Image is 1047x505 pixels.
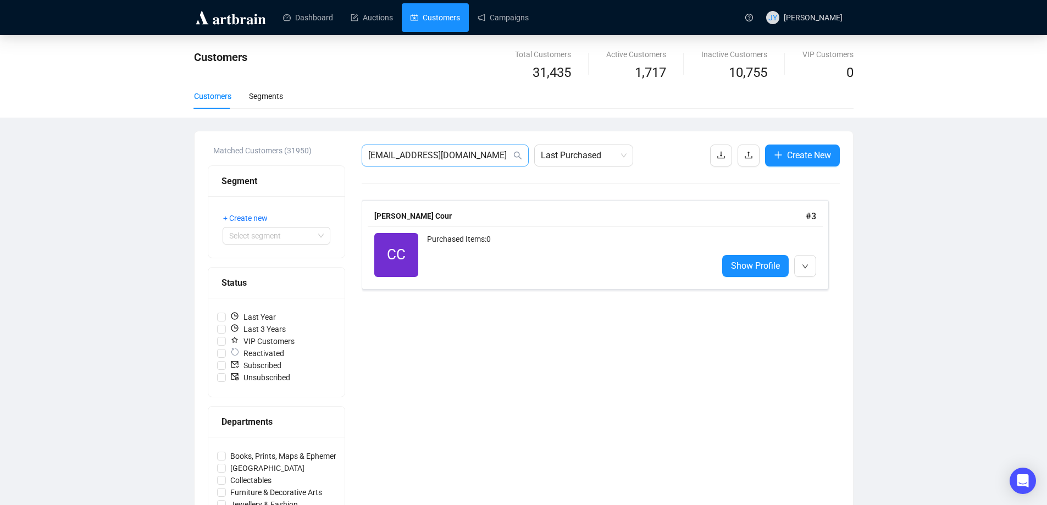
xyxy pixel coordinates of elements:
span: CC [387,243,406,266]
span: 1,717 [635,63,666,84]
div: Status [221,276,331,290]
div: Total Customers [515,48,571,60]
button: + Create new [223,209,276,227]
span: [PERSON_NAME] [784,13,843,22]
span: [GEOGRAPHIC_DATA] [226,462,309,474]
div: [PERSON_NAME] Cour [374,210,806,222]
span: down [802,263,808,270]
span: Last Purchased [541,145,627,166]
a: Dashboard [283,3,333,32]
span: question-circle [745,14,753,21]
span: VIP Customers [226,335,299,347]
span: Subscribed [226,359,286,371]
span: # 3 [806,211,816,221]
input: Search Customer... [368,149,511,162]
a: [PERSON_NAME] Cour#3CCPurchased Items:0Show Profile [362,200,840,290]
div: Purchased Items: 0 [427,233,709,277]
span: Furniture & Decorative Arts [226,486,326,498]
div: Segment [221,174,331,188]
span: JY [768,12,777,24]
span: plus [774,151,783,159]
span: Last 3 Years [226,323,290,335]
span: 10,755 [729,63,767,84]
a: Customers [411,3,460,32]
div: Departments [221,415,331,429]
span: 31,435 [533,63,571,84]
div: Customers [194,90,231,102]
span: Collectables [226,474,276,486]
div: Matched Customers (31950) [213,145,345,157]
span: Unsubscribed [226,371,295,384]
span: Show Profile [731,259,780,273]
span: Reactivated [226,347,289,359]
span: download [717,151,725,159]
div: Inactive Customers [701,48,767,60]
div: Active Customers [606,48,666,60]
div: Open Intercom Messenger [1010,468,1036,494]
span: + Create new [223,212,268,224]
img: logo [194,9,268,26]
div: Segments [249,90,283,102]
a: Show Profile [722,255,789,277]
span: search [513,151,522,160]
button: Create New [765,145,840,167]
span: Create New [787,148,831,162]
span: Books, Prints, Maps & Ephemera [226,450,345,462]
span: 0 [846,65,854,80]
span: upload [744,151,753,159]
a: Auctions [351,3,393,32]
span: Customers [194,51,247,64]
div: VIP Customers [802,48,854,60]
a: Campaigns [478,3,529,32]
span: Last Year [226,311,280,323]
